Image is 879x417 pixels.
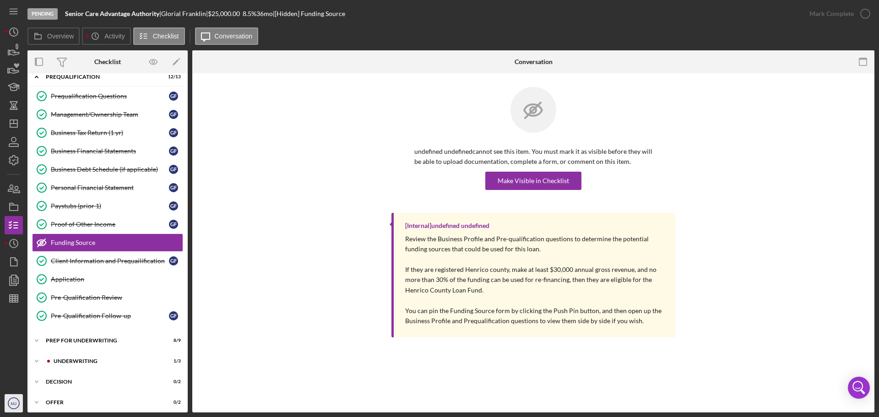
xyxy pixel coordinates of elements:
[32,87,183,105] a: Prequalification QuestionsGF
[32,124,183,142] a: Business Tax Return (1 yr)GF
[164,400,181,405] div: 0 / 2
[51,276,183,283] div: Application
[809,5,854,23] div: Mark Complete
[195,27,259,45] button: Conversation
[94,58,121,65] div: Checklist
[169,311,178,320] div: G F
[169,92,178,101] div: G F
[32,288,183,307] a: Pre-Qualification Review
[405,234,666,255] p: Review the Business Profile and Pre-qualification questions to determine the potential funding so...
[498,172,569,190] div: Make Visible in Checklist
[51,257,169,265] div: Client Information and Prequailification
[54,358,158,364] div: Underwriting
[515,58,553,65] div: Conversation
[5,394,23,412] button: MJ
[27,8,58,20] div: Pending
[46,74,158,80] div: Prequalification
[485,172,581,190] button: Make Visible in Checklist
[51,221,169,228] div: Proof of Other Income
[169,128,178,137] div: G F
[169,256,178,265] div: G F
[51,129,169,136] div: Business Tax Return (1 yr)
[65,10,159,17] b: Senior Care Advantage Authority
[32,179,183,197] a: Personal Financial StatementGF
[32,307,183,325] a: Pre-Qualification Follow-upGF
[164,74,181,80] div: 12 / 13
[800,5,874,23] button: Mark Complete
[243,10,256,17] div: 8.5 %
[405,222,489,229] div: [Internal] undefined undefined
[32,105,183,124] a: Management/Ownership TeamGF
[46,338,158,343] div: Prep for Underwriting
[47,32,74,40] label: Overview
[51,294,183,301] div: Pre-Qualification Review
[161,10,208,17] div: Glorial Franklin |
[65,10,161,17] div: |
[46,379,158,385] div: Decision
[27,27,80,45] button: Overview
[169,201,178,211] div: G F
[169,220,178,229] div: G F
[51,111,169,118] div: Management/Ownership Team
[11,401,17,406] text: MJ
[51,92,169,100] div: Prequalification Questions
[51,202,169,210] div: Paystubs (prior 1)
[405,265,666,295] p: If they are registered Henrico county, make at least $30,000 annual gross revenue, and no more th...
[32,233,183,252] a: Funding Source
[51,184,169,191] div: Personal Financial Statement
[164,338,181,343] div: 8 / 9
[164,379,181,385] div: 0 / 2
[208,10,243,17] div: $25,000.00
[169,165,178,174] div: G F
[32,252,183,270] a: Client Information and PrequailificationGF
[51,239,183,246] div: Funding Source
[164,358,181,364] div: 1 / 3
[32,197,183,215] a: Paystubs (prior 1)GF
[32,160,183,179] a: Business Debt Schedule (if applicable)GF
[46,400,158,405] div: Offer
[169,110,178,119] div: G F
[405,306,666,326] p: You can pin the Funding Source form by clicking the Push Pin button, and then open up the Busines...
[104,32,125,40] label: Activity
[32,215,183,233] a: Proof of Other IncomeGF
[256,10,273,17] div: 36 mo
[51,166,169,173] div: Business Debt Schedule (if applicable)
[82,27,130,45] button: Activity
[215,32,253,40] label: Conversation
[848,377,870,399] div: Open Intercom Messenger
[414,146,652,167] p: undefined undefined cannot see this item. You must mark it as visible before they will be able to...
[51,312,169,320] div: Pre-Qualification Follow-up
[51,147,169,155] div: Business Financial Statements
[273,10,345,17] div: | [Hidden] Funding Source
[32,142,183,160] a: Business Financial StatementsGF
[133,27,185,45] button: Checklist
[153,32,179,40] label: Checklist
[169,183,178,192] div: G F
[32,270,183,288] a: Application
[169,146,178,156] div: G F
